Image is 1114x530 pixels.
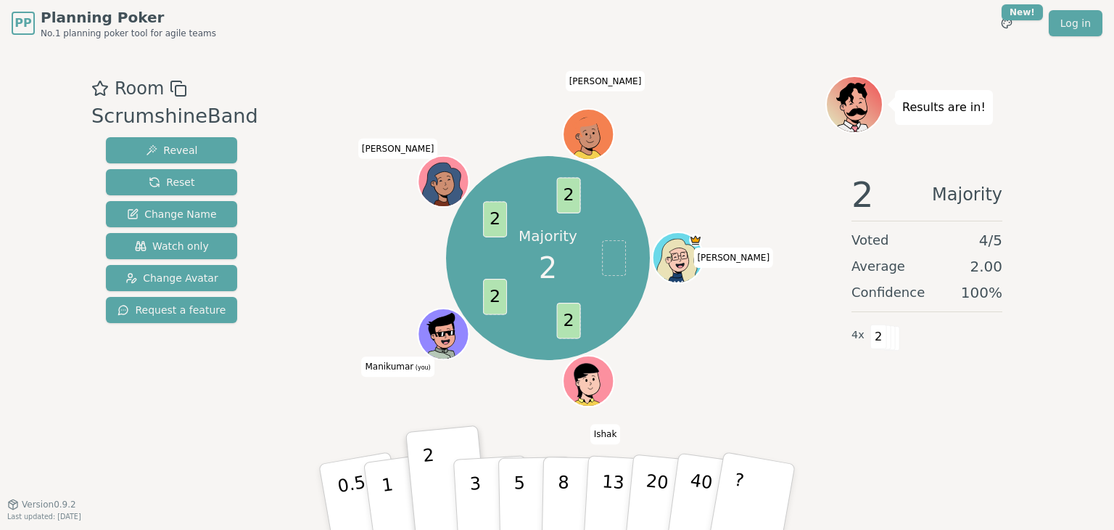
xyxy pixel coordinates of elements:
[7,513,81,521] span: Last updated: [DATE]
[851,327,865,343] span: 4 x
[566,71,645,91] span: Click to change your name
[413,365,431,372] span: (you)
[961,282,1002,303] span: 100 %
[12,7,216,39] a: PPPlanning PokerNo.1 planning poker tool for agile teams
[15,15,31,32] span: PP
[994,10,1020,36] button: New!
[693,248,773,268] span: Click to change your name
[851,177,874,212] span: 2
[970,256,1002,277] span: 2.00
[41,7,216,28] span: Planning Poker
[91,102,258,131] div: ScrumshineBand
[902,97,986,118] p: Results are in!
[422,445,441,524] p: 2
[851,230,889,250] span: Voted
[870,325,887,349] span: 2
[1002,4,1043,20] div: New!
[483,279,507,315] span: 2
[419,310,467,358] button: Click to change your avatar
[125,271,218,285] span: Change Avatar
[106,297,237,323] button: Request a feature
[556,177,580,213] span: 2
[149,175,194,189] span: Reset
[556,303,580,339] span: 2
[851,256,905,277] span: Average
[117,303,226,317] span: Request a feature
[106,233,237,259] button: Watch only
[483,201,507,237] span: 2
[115,76,164,102] span: Room
[7,499,76,510] button: Version0.9.2
[689,234,702,247] span: Susset SM is the host
[41,28,216,39] span: No.1 planning poker tool for agile teams
[358,139,438,159] span: Click to change your name
[106,169,237,195] button: Reset
[146,143,197,158] span: Reveal
[91,76,109,102] button: Add as favourite
[106,137,237,163] button: Reveal
[590,424,621,444] span: Click to change your name
[932,177,1002,212] span: Majority
[979,230,1002,250] span: 4 / 5
[135,239,209,253] span: Watch only
[1049,10,1102,36] a: Log in
[539,246,557,290] span: 2
[127,207,216,221] span: Change Name
[519,226,577,246] p: Majority
[106,265,237,291] button: Change Avatar
[106,201,237,227] button: Change Name
[851,282,925,303] span: Confidence
[22,499,76,510] span: Version 0.9.2
[361,357,434,378] span: Click to change your name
